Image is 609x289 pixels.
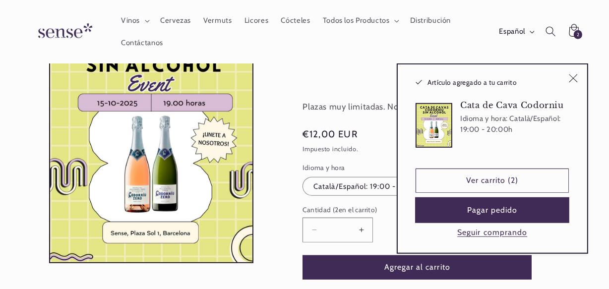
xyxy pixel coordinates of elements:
[416,77,561,87] h2: Artículo agregado a tu carrito
[303,255,532,280] button: Agregar al carrito
[460,101,569,111] h3: Cata de Cava Codorniu
[244,16,268,26] span: Licores
[397,63,588,254] div: Artículo agregado a tu carrito
[160,16,191,26] span: Cervezas
[416,198,569,223] button: Pagar pedido
[26,16,277,263] media-gallery: Visor de la galería
[404,10,457,32] a: Distribución
[303,144,583,155] div: Impuesto incluido.
[26,18,101,46] img: Sense
[333,206,377,214] span: ( en el carrito)
[22,14,105,50] a: Sense
[493,22,539,42] button: Español
[154,10,197,32] a: Cervezas
[577,30,580,39] span: 2
[203,16,232,26] span: Vermuts
[121,16,140,26] span: Vinos
[454,228,530,238] button: Seguir comprando
[316,10,404,32] summary: Todos los Productos
[115,32,169,54] a: Contáctanos
[335,206,339,214] span: 2
[281,16,310,26] span: Cócteles
[323,16,390,26] span: Todos los Productos
[539,20,562,43] summary: Búsqueda
[115,10,154,32] summary: Vinos
[275,10,316,32] a: Cócteles
[121,38,163,48] span: Contáctanos
[416,169,569,193] a: Ver carrito (2)
[197,10,239,32] a: Vermuts
[562,67,585,90] button: Cerrar
[499,26,525,37] span: Español
[303,100,583,115] p: Plazas muy limitadas. No te quedes sin la tuya.
[303,163,346,173] legend: Idioma y hora
[410,16,451,26] span: Distribución
[460,114,508,123] dt: Idioma y hora:
[303,205,532,215] label: Cantidad
[303,177,436,196] label: Català/Español: 19:00 - 20:00h
[460,114,561,134] dd: Català/Español: 19:00 - 20:00h
[303,127,358,141] span: €12,00 EUR
[238,10,275,32] a: Licores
